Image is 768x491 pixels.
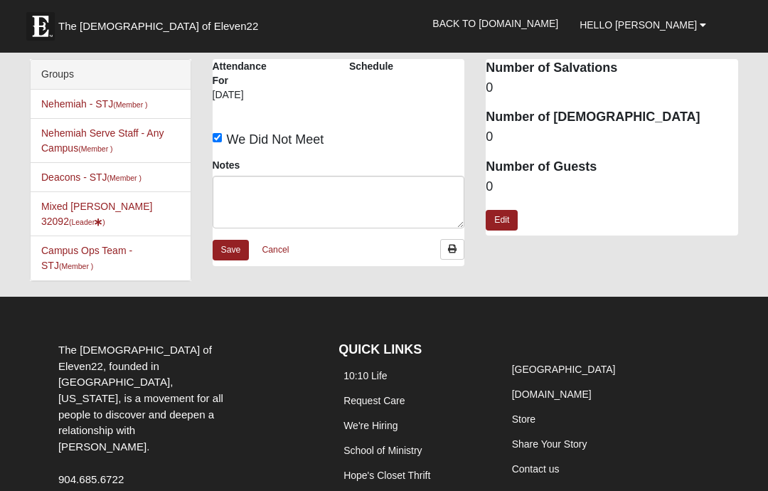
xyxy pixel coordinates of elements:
[512,463,560,475] a: Contact us
[41,171,142,183] a: Deacons - STJ(Member )
[512,389,592,400] a: [DOMAIN_NAME]
[343,445,422,456] a: School of Ministry
[213,240,250,260] a: Save
[213,88,260,112] div: [DATE]
[486,128,738,147] dd: 0
[512,364,616,375] a: [GEOGRAPHIC_DATA]
[31,60,191,90] div: Groups
[69,218,105,226] small: (Leader )
[343,420,398,431] a: We're Hiring
[107,174,142,182] small: (Member )
[213,133,222,142] input: We Did Not Meet
[41,201,152,227] a: Mixed [PERSON_NAME] 32092(Leader)
[113,100,147,109] small: (Member )
[569,7,717,43] a: Hello [PERSON_NAME]
[78,144,112,153] small: (Member )
[440,239,464,260] a: Print Attendance Roster
[213,158,240,172] label: Notes
[580,19,697,31] span: Hello [PERSON_NAME]
[486,59,738,78] dt: Number of Salvations
[41,245,132,271] a: Campus Ops Team - STJ(Member )
[486,210,518,231] a: Edit
[41,127,164,154] a: Nehemiah Serve Staff - Any Campus(Member )
[58,19,258,33] span: The [DEMOGRAPHIC_DATA] of Eleven22
[213,59,260,88] label: Attendance For
[343,395,405,406] a: Request Care
[41,98,148,110] a: Nehemiah - STJ(Member )
[486,178,738,196] dd: 0
[512,413,535,425] a: Store
[486,108,738,127] dt: Number of [DEMOGRAPHIC_DATA]
[26,12,55,41] img: Eleven22 logo
[486,79,738,97] dd: 0
[252,239,298,261] a: Cancel
[422,6,569,41] a: Back to [DOMAIN_NAME]
[512,438,587,450] a: Share Your Story
[59,262,93,270] small: (Member )
[349,59,393,73] label: Schedule
[227,132,324,147] span: We Did Not Meet
[486,158,738,176] dt: Number of Guests
[338,342,486,358] h4: QUICK LINKS
[343,370,388,381] a: 10:10 Life
[19,5,304,41] a: The [DEMOGRAPHIC_DATA] of Eleven22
